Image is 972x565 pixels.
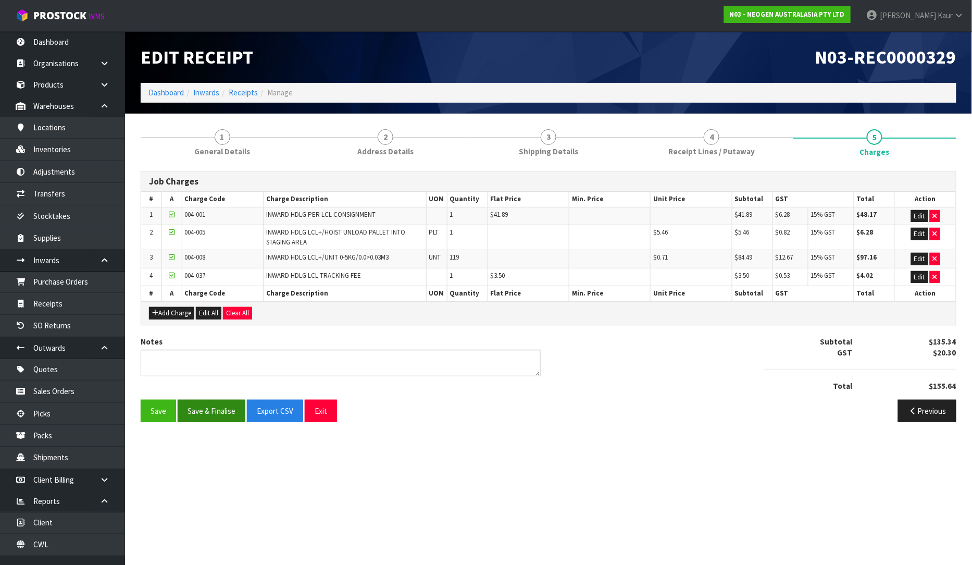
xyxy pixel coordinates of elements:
th: Flat Price [488,286,569,301]
td: 3 [141,250,161,268]
th: Flat Price [488,192,569,207]
span: 1 [450,228,453,237]
span: $84.49 [735,253,753,262]
span: $6.28 [776,210,790,219]
a: Inwards [193,88,219,97]
span: $41.89 [735,210,753,219]
span: $3.50 [735,271,750,280]
span: N03-REC0000329 [815,45,956,69]
span: General Details [194,146,250,157]
th: Min. Price [569,286,650,301]
th: Total [854,192,895,207]
span: Charges [860,146,890,157]
small: WMS [89,11,105,21]
th: GST [772,192,854,207]
strong: $4.02 [857,271,874,280]
th: UOM [426,192,447,207]
th: Charge Code [182,286,263,301]
strong: Subtotal [820,337,853,347]
button: Edit [911,253,928,265]
span: 1 [215,129,230,145]
button: Edit [911,228,928,240]
strong: $97.16 [857,253,877,262]
button: Exit [305,400,337,422]
strong: $135.34 [929,337,956,347]
strong: $155.64 [929,381,956,391]
span: INWARD HDLG LCL+/HOIST UNLOAD PALLET INTO STAGING AREA [266,228,405,246]
th: UOM [426,286,447,301]
th: Action [895,192,956,207]
span: 15% GST [811,271,836,280]
button: Edit All [196,307,221,320]
button: Save & Finalise [178,400,245,422]
th: # [141,286,161,301]
span: Kaur [938,10,953,20]
th: GST [772,286,854,301]
span: 004-037 [185,271,206,280]
th: A [161,192,182,207]
a: Dashboard [148,88,184,97]
th: Charge Description [263,286,426,301]
span: PLT [429,228,439,237]
label: Notes [141,336,163,347]
span: 004-008 [185,253,206,262]
span: 15% GST [811,253,836,262]
span: INWARD HDLG LCL TRACKING FEE [266,271,361,280]
span: $3.50 [491,271,505,280]
span: $0.53 [776,271,790,280]
td: 2 [141,225,161,250]
th: Action [895,286,956,301]
span: UNT [429,253,441,262]
span: 2 [378,129,393,145]
span: Receipt Lines / Putaway [668,146,755,157]
span: Shipping Details [519,146,578,157]
td: 1 [141,207,161,225]
th: Subtotal [732,286,772,301]
span: 004-001 [185,210,206,219]
th: Unit Price [651,286,732,301]
th: Unit Price [651,192,732,207]
span: 4 [704,129,719,145]
th: Charge Description [263,192,426,207]
a: Receipts [229,88,258,97]
h3: Job Charges [149,177,948,187]
span: INWARD HDLG LCL+/UNIT 0-5KG/0.0>0.03M3 [266,253,389,262]
span: ProStock [33,9,86,22]
strong: N03 - NEOGEN AUSTRALASIA PTY LTD [730,10,845,19]
strong: $48.17 [857,210,877,219]
span: 1 [450,210,453,219]
span: $0.71 [653,253,668,262]
th: Quantity [447,192,488,207]
span: $5.46 [653,228,668,237]
span: 5 [867,129,882,145]
span: $12.67 [776,253,793,262]
strong: $20.30 [933,348,956,358]
th: Min. Price [569,192,650,207]
button: Add Charge [149,307,194,320]
span: 3 [541,129,556,145]
button: Export CSV [247,400,303,422]
th: Total [854,286,895,301]
a: N03 - NEOGEN AUSTRALASIA PTY LTD [724,6,851,23]
span: Edit Receipt [141,45,253,69]
button: Previous [898,400,956,422]
strong: $6.28 [857,228,874,237]
span: 15% GST [811,210,836,219]
span: 119 [450,253,459,262]
td: 4 [141,268,161,286]
span: 15% GST [811,228,836,237]
strong: Total [833,381,853,391]
span: [PERSON_NAME] [880,10,936,20]
span: $5.46 [735,228,750,237]
button: Clear All [223,307,252,320]
button: Edit [911,271,928,284]
th: Subtotal [732,192,772,207]
button: Edit [911,210,928,223]
span: $41.89 [491,210,508,219]
img: cube-alt.png [16,9,29,22]
th: A [161,286,182,301]
th: Charge Code [182,192,263,207]
th: Quantity [447,286,488,301]
span: INWARD HDLG PER LCL CONSIGNMENT [266,210,376,219]
span: Manage [267,88,293,97]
